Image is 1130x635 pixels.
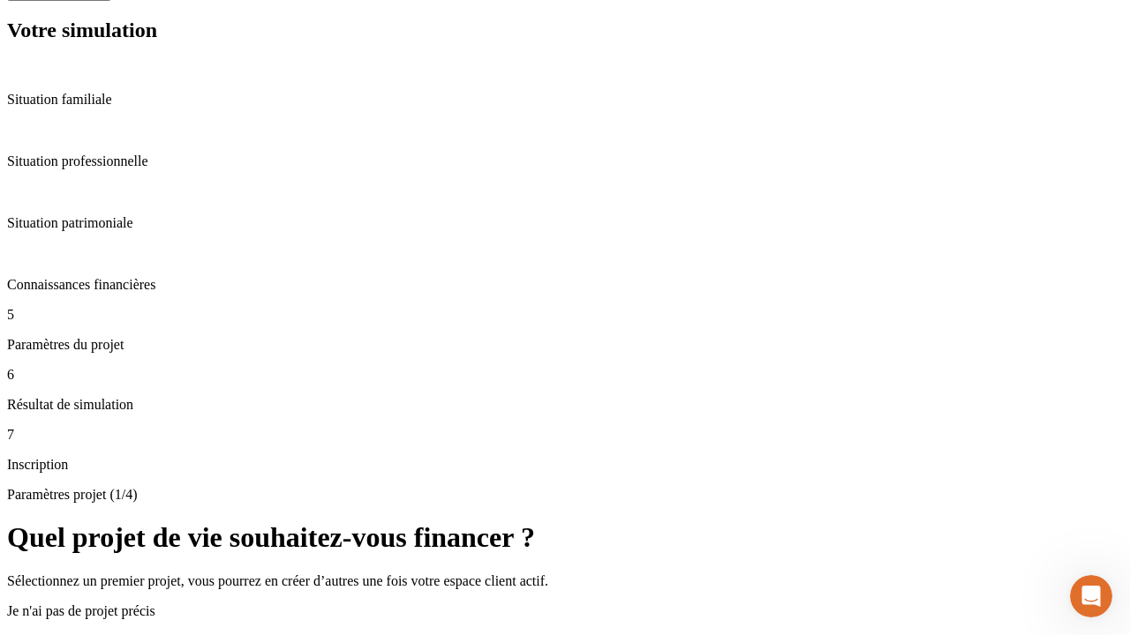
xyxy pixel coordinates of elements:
[7,457,1123,473] p: Inscription
[7,337,1123,353] p: Paramètres du projet
[7,215,1123,231] p: Situation patrimoniale
[7,153,1123,169] p: Situation professionnelle
[7,427,1123,443] p: 7
[1070,575,1112,617] iframe: Intercom live chat
[7,92,1123,108] p: Situation familiale
[7,277,1123,293] p: Connaissances financières
[7,19,1123,42] h2: Votre simulation
[7,487,1123,503] p: Paramètres projet (1/4)
[7,521,1123,554] h1: Quel projet de vie souhaitez-vous financer ?
[7,603,1123,619] p: Je n'ai pas de projet précis
[7,307,1123,323] p: 5
[7,397,1123,413] p: Résultat de simulation
[7,367,1123,383] p: 6
[7,573,548,588] span: Sélectionnez un premier projet, vous pourrez en créer d’autres une fois votre espace client actif.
